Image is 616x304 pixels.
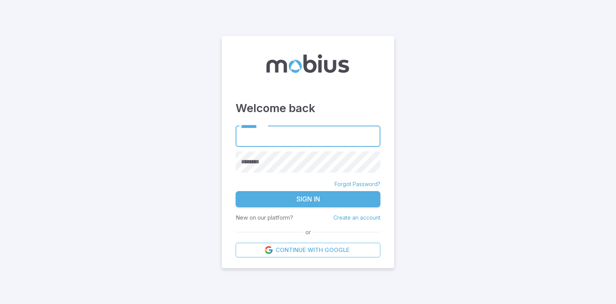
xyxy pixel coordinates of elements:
[333,214,380,221] a: Create an account
[303,228,313,237] span: or
[236,243,380,257] a: Continue with Google
[236,191,380,207] button: Sign In
[236,213,293,222] p: New on our platform?
[335,180,380,188] a: Forgot Password?
[236,100,380,117] h3: Welcome back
